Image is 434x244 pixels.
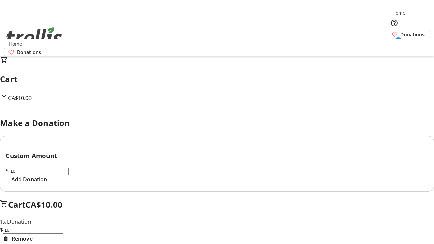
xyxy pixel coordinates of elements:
span: Remove [12,235,33,243]
button: Add Donation [6,175,53,183]
button: Cart [388,38,401,52]
input: Donation Amount [3,227,63,234]
span: $ [6,167,9,175]
span: Donations [400,31,425,38]
span: Donations [17,48,41,56]
a: Donations [4,48,46,56]
input: Donation Amount [9,168,69,175]
span: CA$10.00 [8,94,32,102]
img: Orient E2E Organization anWVwFg3SF's Logo [4,20,64,54]
span: Add Donation [11,175,47,183]
a: Home [4,40,26,47]
a: Home [388,9,410,16]
a: Donations [388,30,430,38]
span: CA$10.00 [25,199,62,210]
h3: Custom Amount [6,151,428,160]
span: Home [9,40,22,47]
button: Help [388,16,401,30]
span: Home [392,9,406,16]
